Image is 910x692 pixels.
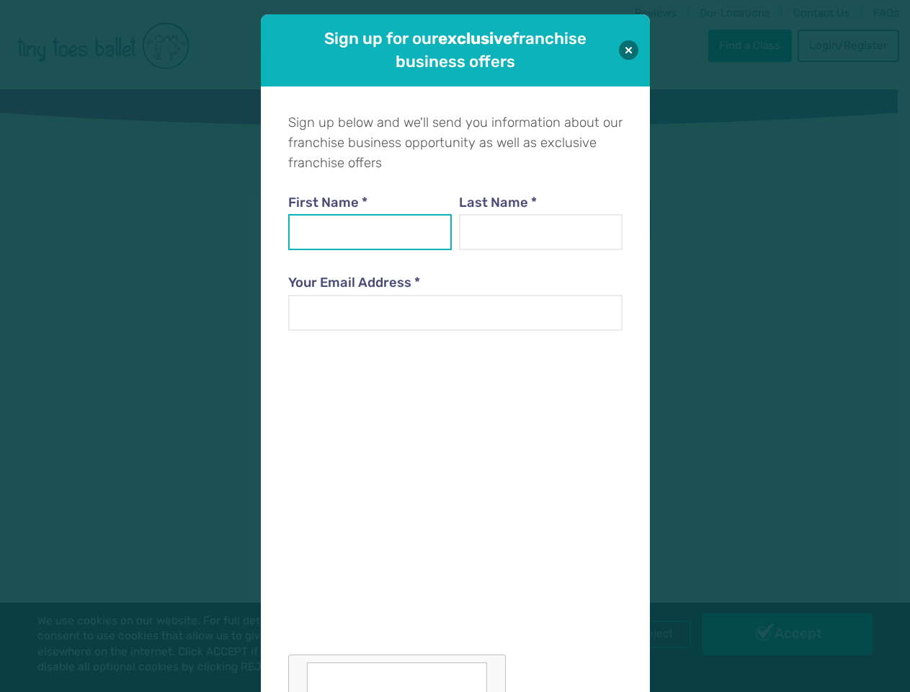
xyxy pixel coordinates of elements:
strong: exclusive [438,29,512,48]
label: Your Email Address * [288,273,623,293]
label: Last Name * [459,193,623,213]
label: First Name * [288,193,452,213]
h1: Sign up for our franchise business offers [301,27,610,73]
p: Sign up below and we'll send you information about our franchise business opportunity as well as ... [288,113,623,173]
